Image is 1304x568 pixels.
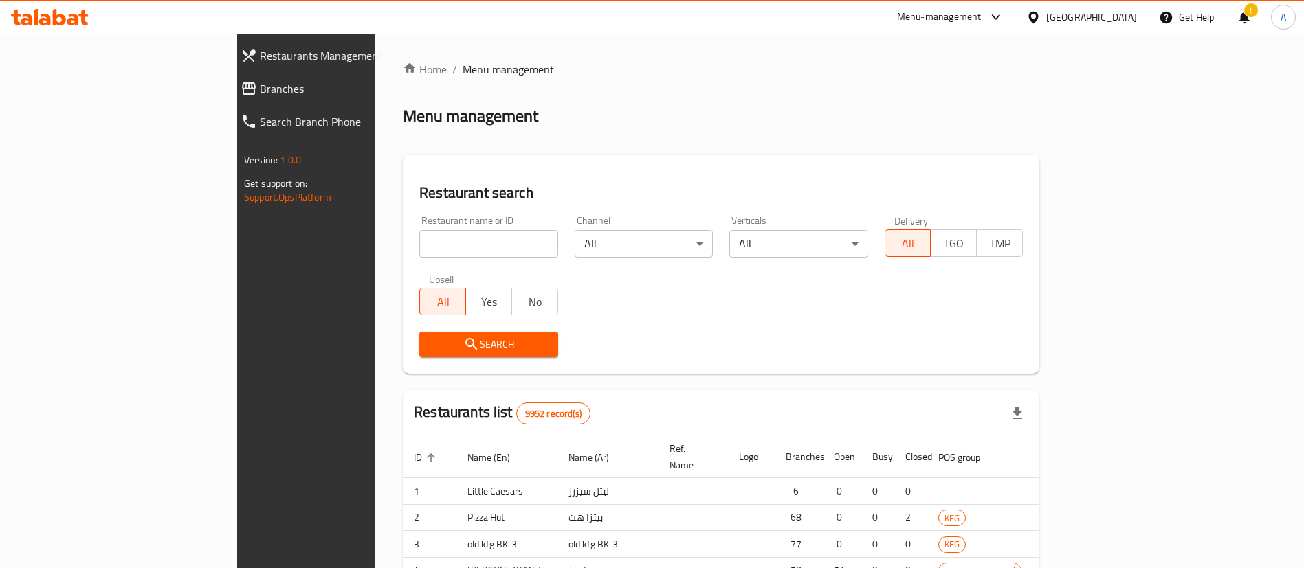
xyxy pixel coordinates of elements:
span: Branches [260,80,444,97]
td: 0 [861,504,894,531]
td: 0 [861,531,894,558]
td: old kfg BK-3 [456,531,557,558]
button: Search [419,332,557,357]
button: All [885,229,931,257]
span: 9952 record(s) [517,407,590,420]
td: 0 [894,531,927,558]
td: 0 [823,504,861,531]
div: Total records count [516,402,590,424]
td: 2 [894,504,927,531]
h2: Restaurants list [414,402,590,424]
nav: breadcrumb [403,61,1039,78]
th: Busy [861,436,894,478]
span: Ref. Name [670,440,711,473]
td: 77 [775,531,823,558]
td: 0 [823,478,861,505]
div: All [729,230,868,258]
span: All [426,292,461,312]
span: POS group [938,449,998,466]
div: Menu-management [897,9,982,25]
td: 0 [861,478,894,505]
h2: Restaurant search [419,183,1023,203]
span: Name (En) [467,449,528,466]
th: Logo [728,436,775,478]
td: Pizza Hut [456,504,557,531]
h2: Menu management [403,105,538,127]
button: Yes [465,288,512,315]
td: بيتزا هت [557,504,659,531]
span: 1.0.0 [280,151,301,169]
div: Export file [1001,397,1034,430]
span: A [1281,10,1286,25]
td: 6 [775,478,823,505]
a: Search Branch Phone [230,105,455,138]
th: Open [823,436,861,478]
th: Branches [775,436,823,478]
span: Search [430,336,546,353]
span: Version: [244,151,278,169]
label: Upsell [429,274,454,284]
span: ID [414,449,440,466]
span: No [518,292,553,312]
a: Support.OpsPlatform [244,188,331,206]
a: Branches [230,72,455,105]
span: TGO [936,234,971,253]
div: [GEOGRAPHIC_DATA] [1046,10,1137,25]
span: Restaurants Management [260,47,444,64]
a: Restaurants Management [230,39,455,72]
td: old kfg BK-3 [557,531,659,558]
button: TMP [976,229,1023,257]
th: Closed [894,436,927,478]
td: 68 [775,504,823,531]
span: All [891,234,926,253]
button: No [511,288,558,315]
button: TGO [930,229,977,257]
span: Search Branch Phone [260,113,444,130]
span: Name (Ar) [568,449,627,466]
input: Search for restaurant name or ID.. [419,230,557,258]
td: 0 [894,478,927,505]
span: KFG [939,536,965,552]
label: Delivery [894,216,929,225]
span: Menu management [463,61,554,78]
span: KFG [939,510,965,526]
span: Yes [472,292,507,312]
button: All [419,288,466,315]
span: TMP [982,234,1017,253]
td: 0 [823,531,861,558]
div: All [575,230,713,258]
td: ليتل سيزرز [557,478,659,505]
td: Little Caesars [456,478,557,505]
span: Get support on: [244,174,307,192]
